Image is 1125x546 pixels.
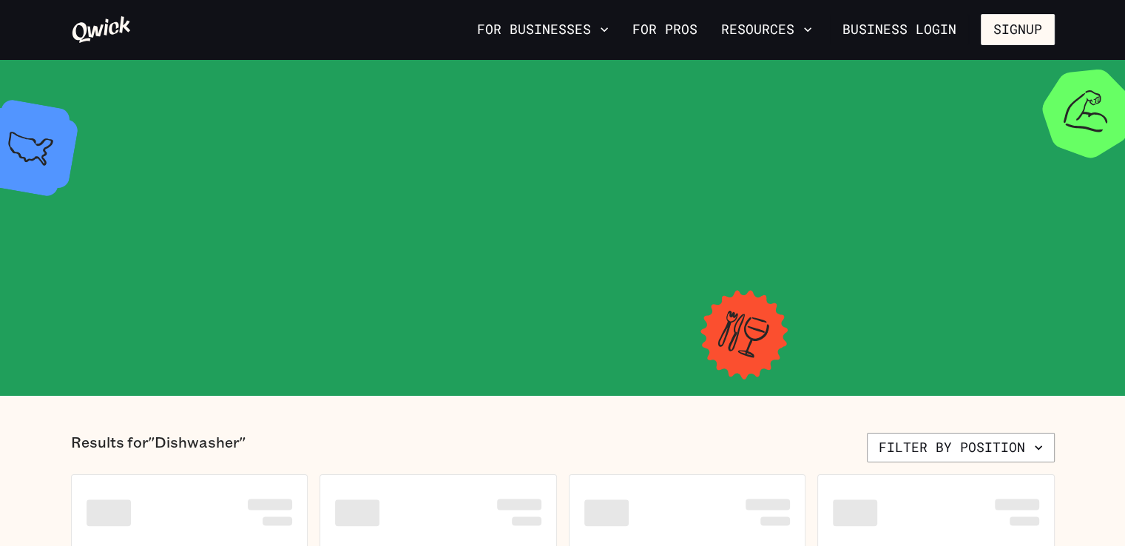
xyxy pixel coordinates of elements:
button: Resources [715,17,818,42]
p: Results for "Dishwasher" [71,433,246,462]
button: For Businesses [471,17,615,42]
button: Signup [981,14,1055,45]
a: Business Login [830,14,969,45]
button: Filter by position [867,433,1055,462]
a: For Pros [626,17,703,42]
